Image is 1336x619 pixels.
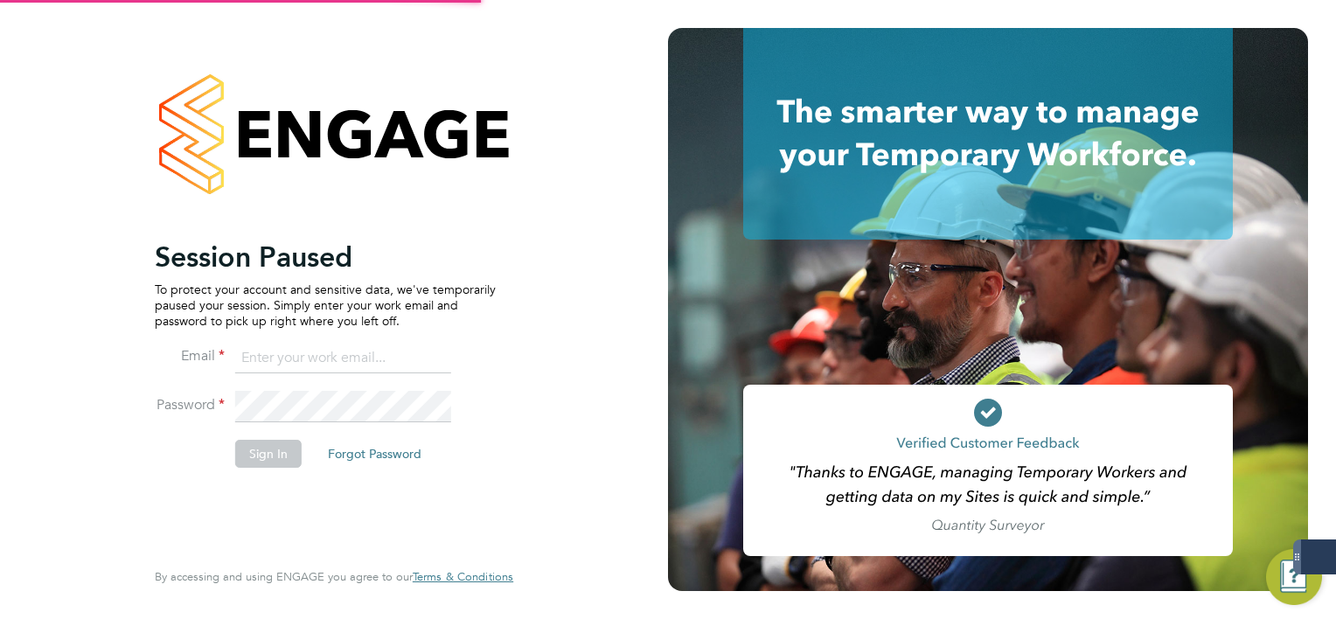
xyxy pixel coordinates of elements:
[155,282,496,330] p: To protect your account and sensitive data, we've temporarily paused your session. Simply enter y...
[314,440,435,468] button: Forgot Password
[413,569,513,584] span: Terms & Conditions
[155,347,225,365] label: Email
[235,343,451,374] input: Enter your work email...
[1266,549,1322,605] button: Engage Resource Center
[235,440,302,468] button: Sign In
[155,569,513,584] span: By accessing and using ENGAGE you agree to our
[155,240,496,275] h2: Session Paused
[155,396,225,414] label: Password
[413,570,513,584] a: Terms & Conditions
